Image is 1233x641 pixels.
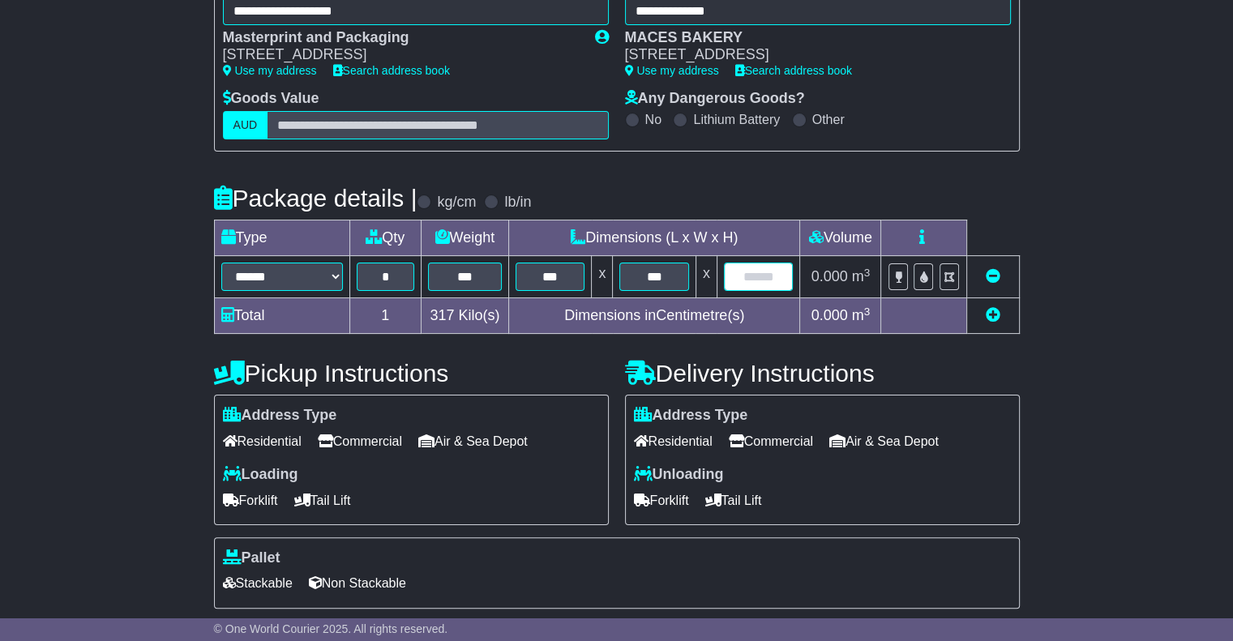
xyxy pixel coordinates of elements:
span: m [852,307,871,323]
label: Address Type [223,407,337,425]
td: Kilo(s) [421,298,508,334]
a: Search address book [735,64,852,77]
td: Dimensions (L x W x H) [508,220,799,256]
label: Any Dangerous Goods? [625,90,805,108]
label: Lithium Battery [693,112,780,127]
label: kg/cm [437,194,476,212]
span: Air & Sea Depot [829,429,939,454]
span: m [852,268,871,284]
label: Address Type [634,407,748,425]
span: 0.000 [811,268,848,284]
label: Goods Value [223,90,319,108]
a: Use my address [223,64,317,77]
a: Search address book [333,64,450,77]
a: Add new item [986,307,1000,323]
span: Tail Lift [294,488,351,513]
td: x [592,256,613,298]
span: © One World Courier 2025. All rights reserved. [214,622,448,635]
h4: Package details | [214,185,417,212]
div: [STREET_ADDRESS] [625,46,995,64]
td: Weight [421,220,508,256]
span: 0.000 [811,307,848,323]
td: Qty [349,220,421,256]
sup: 3 [864,306,871,318]
div: Masterprint and Packaging [223,29,579,47]
span: Commercial [729,429,813,454]
div: [STREET_ADDRESS] [223,46,579,64]
span: Forklift [223,488,278,513]
td: 1 [349,298,421,334]
label: Other [812,112,845,127]
h4: Delivery Instructions [625,360,1020,387]
td: Volume [800,220,881,256]
span: Residential [634,429,713,454]
label: Loading [223,466,298,484]
label: Unloading [634,466,724,484]
div: MACES BAKERY [625,29,995,47]
label: lb/in [504,194,531,212]
td: x [696,256,717,298]
span: Non Stackable [309,570,406,596]
td: Total [214,298,349,334]
span: Air & Sea Depot [418,429,528,454]
sup: 3 [864,267,871,279]
label: Pallet [223,549,280,567]
h4: Pickup Instructions [214,360,609,387]
span: Stackable [223,570,293,596]
span: Tail Lift [705,488,762,513]
span: 317 [430,307,454,323]
a: Use my address [625,64,719,77]
span: Residential [223,429,302,454]
span: Commercial [318,429,402,454]
label: No [645,112,661,127]
td: Dimensions in Centimetre(s) [508,298,799,334]
label: AUD [223,111,268,139]
span: Forklift [634,488,689,513]
a: Remove this item [986,268,1000,284]
td: Type [214,220,349,256]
